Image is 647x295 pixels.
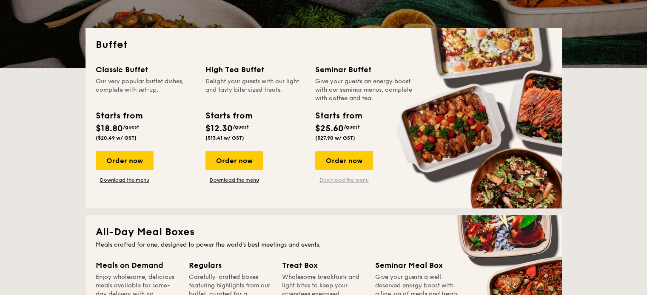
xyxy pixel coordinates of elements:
[205,110,252,122] div: Starts from
[315,77,415,103] div: Give your guests an energy boost with our seminar menus, complete with coffee and tea.
[205,151,263,170] div: Order now
[344,124,360,130] span: /guest
[315,177,373,183] a: Download the menu
[315,135,355,141] span: ($27.90 w/ GST)
[205,177,263,183] a: Download the menu
[96,177,154,183] a: Download the menu
[96,259,179,271] div: Meals on Demand
[96,225,552,239] h2: All-Day Meal Boxes
[315,110,362,122] div: Starts from
[96,124,123,134] span: $18.80
[375,259,458,271] div: Seminar Meal Box
[205,77,305,103] div: Delight your guests with our light and tasty bite-sized treats.
[96,77,195,103] div: Our very popular buffet dishes, complete with set-up.
[205,64,305,76] div: High Tea Buffet
[96,241,552,249] div: Meals crafted for one, designed to power the world's best meetings and events.
[189,259,272,271] div: Regulars
[315,64,415,76] div: Seminar Buffet
[315,124,344,134] span: $25.60
[96,64,195,76] div: Classic Buffet
[315,151,373,170] div: Order now
[96,151,154,170] div: Order now
[123,124,139,130] span: /guest
[96,38,552,52] h2: Buffet
[205,124,233,134] span: $12.30
[96,135,137,141] span: ($20.49 w/ GST)
[96,110,142,122] div: Starts from
[282,259,365,271] div: Treat Box
[233,124,249,130] span: /guest
[205,135,244,141] span: ($13.41 w/ GST)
